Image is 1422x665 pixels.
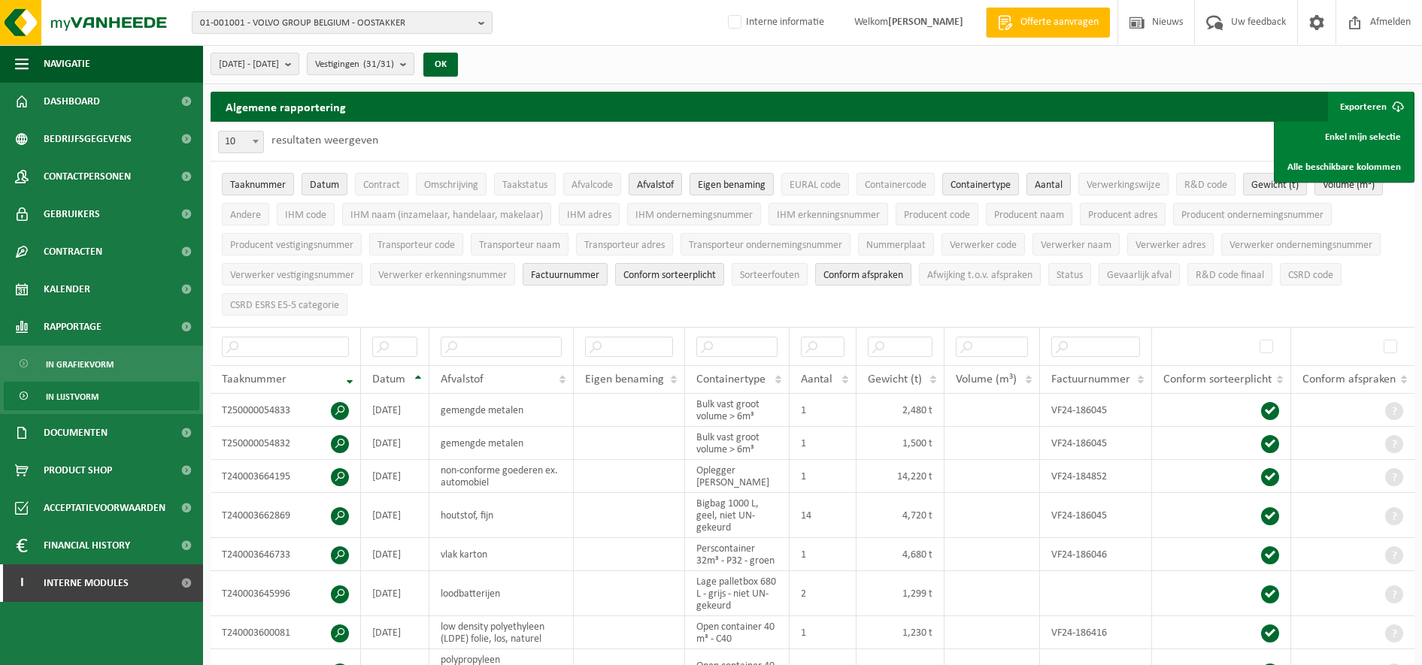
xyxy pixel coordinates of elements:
button: Afwijking t.o.v. afsprakenAfwijking t.o.v. afspraken: Activate to sort [919,263,1041,286]
td: 2 [790,571,857,616]
button: ContractContract: Activate to sort [355,173,408,195]
span: Sorteerfouten [740,270,799,281]
button: OmschrijvingOmschrijving: Activate to sort [416,173,487,195]
span: IHM erkenningsnummer [777,210,880,221]
button: Vestigingen(31/31) [307,53,414,75]
td: [DATE] [361,616,429,649]
span: Contactpersonen [44,158,131,195]
button: FactuurnummerFactuurnummer: Activate to sort [523,263,608,286]
span: Transporteur code [377,240,455,251]
span: Conform sorteerplicht [623,270,716,281]
button: Gewicht (t)Gewicht (t): Activate to sort [1243,173,1307,195]
span: Contracten [44,233,102,271]
span: Status [1057,270,1083,281]
td: 1,500 t [857,427,945,460]
button: Gevaarlijk afval : Activate to sort [1099,263,1180,286]
count: (31/31) [363,59,394,69]
button: Verwerker codeVerwerker code: Activate to sort [941,233,1025,255]
td: VF24-186045 [1040,427,1152,460]
button: SorteerfoutenSorteerfouten: Activate to sort [732,263,808,286]
td: 1,299 t [857,571,945,616]
button: Producent ondernemingsnummerProducent ondernemingsnummer: Activate to sort [1173,203,1332,225]
span: Taaknummer [222,373,287,385]
a: Alle beschikbare kolommen [1276,152,1412,182]
td: [DATE] [361,427,429,460]
td: low density polyethyleen (LDPE) folie, los, naturel [429,616,574,649]
button: Producent adresProducent adres: Activate to sort [1080,203,1166,225]
span: Conform afspraken [823,270,903,281]
td: Bulk vast groot volume > 6m³ [685,427,790,460]
span: Gewicht (t) [868,373,922,385]
td: [DATE] [361,394,429,427]
button: 01-001001 - VOLVO GROUP BELGIUM - OOSTAKKER [192,11,493,34]
span: Verwerker code [950,240,1017,251]
button: Volume (m³)Volume (m³): Activate to sort [1314,173,1383,195]
span: In grafiekvorm [46,350,114,379]
span: Financial History [44,527,130,564]
span: Transporteur adres [584,240,665,251]
span: Taaknummer [230,180,286,191]
a: Offerte aanvragen [986,8,1110,38]
td: 1 [790,427,857,460]
button: AfvalstofAfvalstof: Activate to sort [629,173,682,195]
button: Transporteur naamTransporteur naam: Activate to sort [471,233,568,255]
span: Transporteur naam [479,240,560,251]
td: 1 [790,616,857,649]
td: T240003600081 [211,616,361,649]
span: Kalender [44,271,90,308]
span: R&D code [1184,180,1227,191]
td: VF24-186046 [1040,538,1152,571]
span: Andere [230,210,261,221]
td: vlak karton [429,538,574,571]
span: Navigatie [44,45,90,83]
td: 4,720 t [857,493,945,538]
span: Verwerker erkenningsnummer [378,270,507,281]
td: T240003646733 [211,538,361,571]
span: R&D code finaal [1196,270,1264,281]
button: IHM codeIHM code: Activate to sort [277,203,335,225]
td: [DATE] [361,538,429,571]
td: gemengde metalen [429,427,574,460]
button: ContainercodeContainercode: Activate to sort [857,173,935,195]
td: T250000054833 [211,394,361,427]
button: IHM ondernemingsnummerIHM ondernemingsnummer: Activate to sort [627,203,761,225]
span: IHM ondernemingsnummer [635,210,753,221]
span: Nummerplaat [866,240,926,251]
td: Perscontainer 32m³ - P32 - groen [685,538,790,571]
td: T240003664195 [211,460,361,493]
td: T250000054832 [211,427,361,460]
span: [DATE] - [DATE] [219,53,279,76]
span: Eigen benaming [585,373,664,385]
td: gemengde metalen [429,394,574,427]
span: Aantal [1035,180,1063,191]
td: T240003645996 [211,571,361,616]
button: CSRD codeCSRD code: Activate to sort [1280,263,1342,286]
td: Open container 40 m³ - C40 [685,616,790,649]
span: Datum [310,180,339,191]
button: Verwerker adresVerwerker adres: Activate to sort [1127,233,1214,255]
button: Verwerker erkenningsnummerVerwerker erkenningsnummer: Activate to sort [370,263,515,286]
td: [DATE] [361,571,429,616]
button: Transporteur codeTransporteur code: Activate to sort [369,233,463,255]
button: EURAL codeEURAL code: Activate to sort [781,173,849,195]
button: AantalAantal: Activate to sort [1026,173,1071,195]
button: Exporteren [1328,92,1413,122]
button: VerwerkingswijzeVerwerkingswijze: Activate to sort [1078,173,1169,195]
span: Conform afspraken [1302,373,1396,385]
span: Gevaarlijk afval [1107,270,1172,281]
span: Volume (m³) [956,373,1017,385]
span: Factuurnummer [531,270,599,281]
strong: [PERSON_NAME] [888,17,963,28]
button: Verwerker ondernemingsnummerVerwerker ondernemingsnummer: Activate to sort [1221,233,1381,255]
td: 2,480 t [857,394,945,427]
span: Documenten [44,414,108,452]
span: Producent adres [1088,210,1157,221]
button: NummerplaatNummerplaat: Activate to sort [858,233,934,255]
span: Verwerker naam [1041,240,1111,251]
td: 1 [790,538,857,571]
button: Verwerker vestigingsnummerVerwerker vestigingsnummer: Activate to sort [222,263,362,286]
span: Eigen benaming [698,180,766,191]
a: Enkel mijn selectie [1276,122,1412,152]
span: 10 [219,131,263,153]
button: Transporteur ondernemingsnummerTransporteur ondernemingsnummer : Activate to sort [681,233,850,255]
